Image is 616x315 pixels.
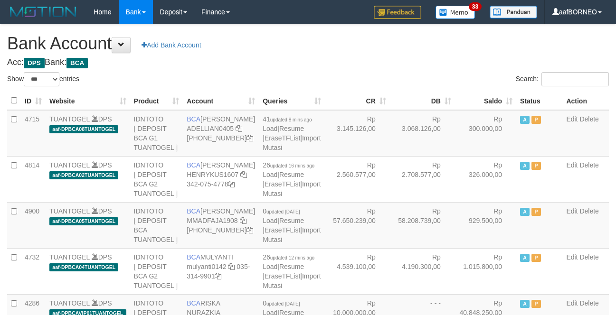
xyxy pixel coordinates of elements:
span: Paused [531,116,541,124]
td: 4814 [21,156,46,202]
a: TUANTOGEL [49,207,90,215]
td: IDNTOTO [ DEPOSIT BCA G2 TUANTOGEL ] [130,248,183,294]
a: Import Mutasi [263,226,321,243]
td: 4715 [21,110,46,157]
a: EraseTFList [265,134,300,142]
a: Edit [566,253,578,261]
th: Product: activate to sort column ascending [130,92,183,110]
span: Active [520,116,530,124]
a: TUANTOGEL [49,161,90,169]
span: updated 12 mins ago [270,255,314,260]
span: 26 [263,161,314,169]
label: Show entries [7,72,79,86]
span: BCA [187,161,200,169]
span: updated [DATE] [266,209,300,214]
a: EraseTFList [265,180,300,188]
img: MOTION_logo.png [7,5,79,19]
a: Copy 5655032115 to clipboard [246,134,253,142]
th: ID: activate to sort column ascending [21,92,46,110]
a: EraseTFList [265,272,300,280]
span: aaf-DPBCA05TUANTOGEL [49,217,118,225]
a: Load [263,263,277,270]
a: Add Bank Account [135,37,207,53]
td: Rp 2.708.577,00 [390,156,455,202]
a: Delete [579,207,598,215]
a: MMADFAJA1908 [187,217,237,224]
img: panduan.png [490,6,537,19]
a: TUANTOGEL [49,299,90,307]
select: Showentries [24,72,59,86]
a: Resume [279,217,304,224]
td: DPS [46,110,130,157]
span: Paused [531,162,541,170]
th: Queries: activate to sort column ascending [259,92,324,110]
span: | | | [263,207,321,243]
span: Active [520,254,530,262]
span: 33 [469,2,482,11]
td: Rp 58.208.739,00 [390,202,455,248]
a: EraseTFList [265,226,300,234]
span: updated 16 mins ago [270,163,314,168]
a: Copy mulyanti0142 to clipboard [228,263,235,270]
a: Edit [566,299,578,307]
td: DPS [46,202,130,248]
td: IDNTOTO [ DEPOSIT BCA G2 TUANTOGEL ] [130,156,183,202]
td: Rp 3.068.126,00 [390,110,455,157]
td: [PERSON_NAME] [PHONE_NUMBER] [183,110,259,157]
span: | | | [263,161,321,197]
a: Delete [579,253,598,261]
td: Rp 57.650.239,00 [325,202,390,248]
h1: Bank Account [7,34,609,53]
a: Resume [279,125,304,132]
a: Copy HENRYKUS1607 to clipboard [240,171,247,178]
td: DPS [46,248,130,294]
span: Active [520,300,530,308]
a: TUANTOGEL [49,115,90,123]
th: CR: activate to sort column ascending [325,92,390,110]
a: Resume [279,263,304,270]
th: Action [562,92,609,110]
a: Copy ADELLIAN0405 to clipboard [236,125,242,132]
td: DPS [46,156,130,202]
td: 4900 [21,202,46,248]
span: Paused [531,208,541,216]
a: Delete [579,299,598,307]
span: 0 [263,207,300,215]
span: BCA [187,299,200,307]
td: [PERSON_NAME] 342-075-4778 [183,156,259,202]
span: | | | [263,253,321,289]
input: Search: [541,72,609,86]
span: aaf-DPBCA02TUANTOGEL [49,171,118,179]
a: ADELLIAN0405 [187,125,234,132]
span: BCA [187,253,200,261]
span: Active [520,208,530,216]
td: IDNTOTO [ DEPOSIT BCA G1 TUANTOGEL ] [130,110,183,157]
span: BCA [187,115,200,123]
td: Rp 4.190.300,00 [390,248,455,294]
td: Rp 1.015.800,00 [455,248,516,294]
span: DPS [24,58,45,68]
td: MULYANTI 035-314-9901 [183,248,259,294]
a: Import Mutasi [263,272,321,289]
th: Website: activate to sort column ascending [46,92,130,110]
a: Import Mutasi [263,180,321,197]
th: Saldo: activate to sort column ascending [455,92,516,110]
th: Account: activate to sort column ascending [183,92,259,110]
a: HENRYKUS1607 [187,171,238,178]
span: BCA [187,207,200,215]
td: Rp 929.500,00 [455,202,516,248]
a: Resume [279,171,304,178]
a: Edit [566,115,578,123]
a: TUANTOGEL [49,253,90,261]
img: Button%20Memo.svg [436,6,475,19]
th: Status [516,92,562,110]
span: 26 [263,253,314,261]
h4: Acc: Bank: [7,58,609,67]
span: 41 [263,115,312,123]
label: Search: [516,72,609,86]
td: 4732 [21,248,46,294]
span: aaf-DPBCA04TUANTOGEL [49,263,118,271]
a: Edit [566,207,578,215]
a: Delete [579,161,598,169]
td: IDNTOTO [ DEPOSIT BCA TUANTOGEL ] [130,202,183,248]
